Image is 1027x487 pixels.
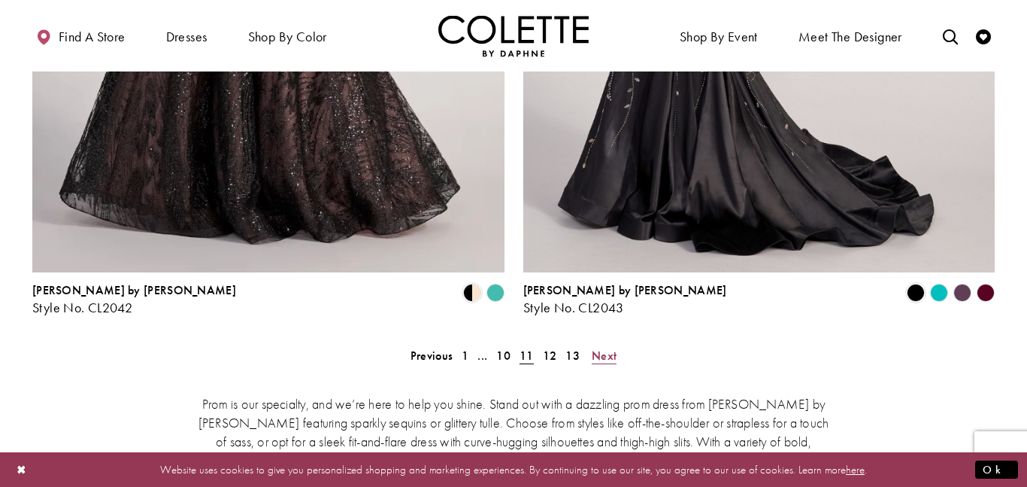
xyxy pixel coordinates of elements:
span: Style No. CL2043 [523,299,624,316]
a: 10 [492,345,515,367]
a: Check Wishlist [972,15,995,56]
a: Meet the designer [795,15,906,56]
img: Colette by Daphne [438,15,589,56]
span: Next [592,348,617,364]
a: 12 [538,345,562,367]
span: Shop By Event [676,15,762,56]
a: Next Page [587,345,621,367]
span: Dresses [166,29,208,44]
span: 12 [543,348,557,364]
a: here [846,461,865,476]
span: Previous [410,348,453,364]
a: Find a store [32,15,129,56]
span: 13 [565,348,580,364]
span: Shop by color [248,29,327,44]
div: Colette by Daphne Style No. CL2042 [32,284,236,315]
span: 10 [496,348,510,364]
span: Find a store [59,29,126,44]
span: Style No. CL2042 [32,299,132,316]
span: Dresses [162,15,211,56]
span: [PERSON_NAME] by [PERSON_NAME] [523,282,727,298]
a: ... [473,345,492,367]
div: Colette by Daphne Style No. CL2043 [523,284,727,315]
i: Black/Nude [463,284,481,302]
a: Toggle search [939,15,962,56]
i: Turquoise [486,284,504,302]
span: 11 [520,348,534,364]
p: Website uses cookies to give you personalized shopping and marketing experiences. By continuing t... [108,459,919,479]
a: 13 [561,345,584,367]
i: Black [907,284,925,302]
span: ... [477,348,487,364]
button: Submit Dialog [975,460,1018,479]
span: [PERSON_NAME] by [PERSON_NAME] [32,282,236,298]
a: Visit Home Page [438,15,589,56]
button: Close Dialog [9,456,35,482]
span: Meet the designer [798,29,902,44]
i: Plum [953,284,971,302]
span: 1 [462,348,468,364]
span: Shop by color [244,15,331,56]
a: 1 [457,345,473,367]
i: Burgundy [977,284,995,302]
i: Jade [930,284,948,302]
span: Shop By Event [680,29,758,44]
span: Current page [515,345,538,367]
a: Prev Page [406,345,457,367]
